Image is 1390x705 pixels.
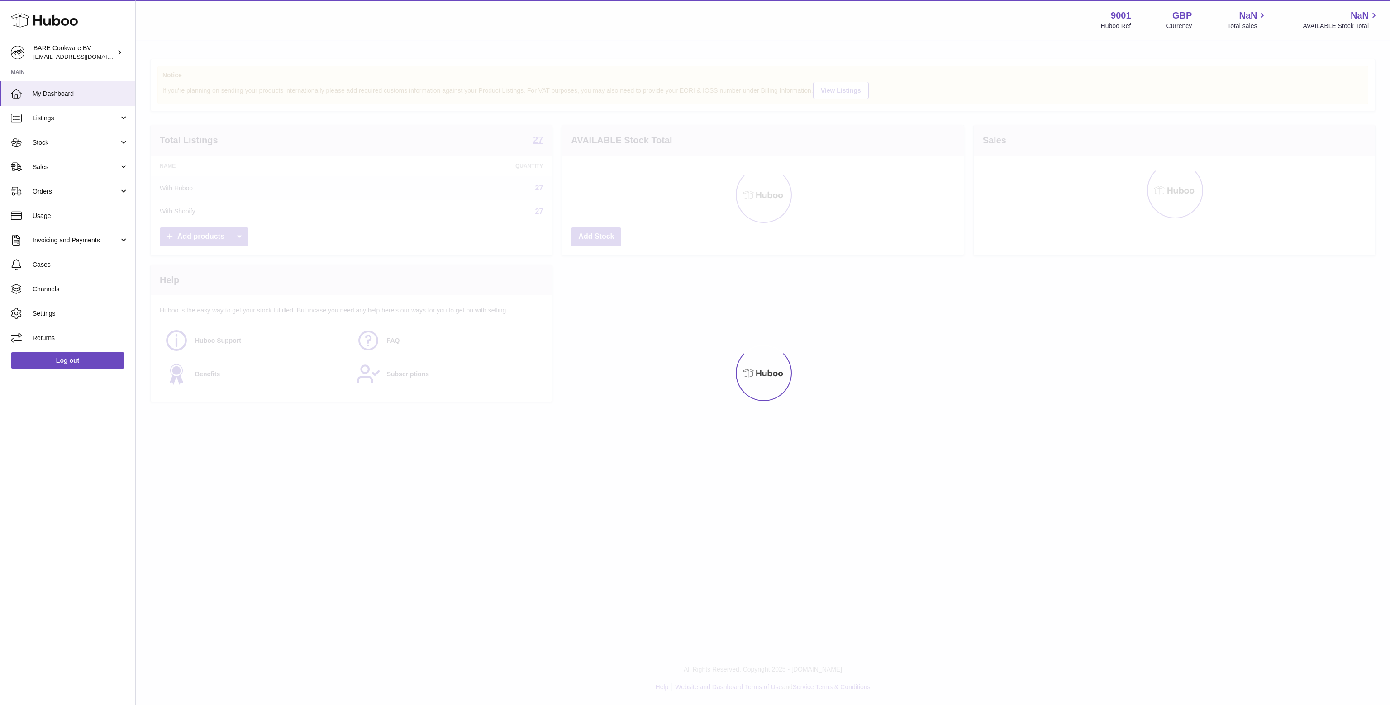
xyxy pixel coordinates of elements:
[33,138,119,147] span: Stock
[33,187,119,196] span: Orders
[33,90,129,98] span: My Dashboard
[33,260,129,269] span: Cases
[11,46,24,59] img: info@barecookware.com
[1227,9,1267,30] a: NaN Total sales
[33,334,129,342] span: Returns
[11,352,124,369] a: Log out
[1166,22,1192,30] div: Currency
[33,114,119,123] span: Listings
[33,53,133,60] span: [EMAIL_ADDRESS][DOMAIN_NAME]
[1227,22,1267,30] span: Total sales
[33,285,129,293] span: Channels
[1303,22,1379,30] span: AVAILABLE Stock Total
[33,309,129,318] span: Settings
[1351,9,1369,22] span: NaN
[1303,9,1379,30] a: NaN AVAILABLE Stock Total
[33,44,115,61] div: BARE Cookware BV
[1111,9,1131,22] strong: 9001
[1239,9,1257,22] span: NaN
[1172,9,1192,22] strong: GBP
[33,236,119,245] span: Invoicing and Payments
[1101,22,1131,30] div: Huboo Ref
[33,212,129,220] span: Usage
[33,163,119,171] span: Sales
